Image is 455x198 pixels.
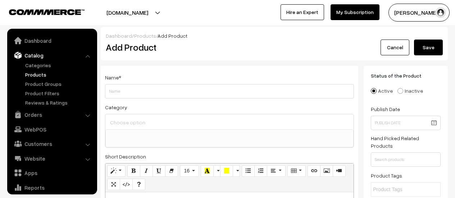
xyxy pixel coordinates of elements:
[23,71,95,78] a: Products
[127,165,140,177] button: Bold (CTRL+B)
[9,9,85,15] img: COMMMERCE
[105,103,127,111] label: Category
[9,152,95,165] a: Website
[333,165,346,177] button: Video
[106,42,356,53] h2: Add Product
[9,108,95,121] a: Orders
[373,186,436,193] input: Product Tags
[331,4,379,20] a: My Subscription
[23,99,95,106] a: Reviews & Ratings
[254,165,267,177] button: Ordered list (CTRL+SHIFT+NUM8)
[106,32,443,40] div: / /
[23,80,95,88] a: Product Groups
[371,87,393,95] label: Active
[371,105,400,113] label: Publish Date
[233,165,240,177] button: More Color
[388,4,450,22] button: [PERSON_NAME]
[371,134,441,149] label: Hand Picked Related Products
[9,123,95,136] a: WebPOS
[371,152,441,167] input: Search products
[381,40,409,55] a: Cancel
[184,168,190,174] span: 16
[9,166,95,179] a: Apps
[9,181,95,194] a: Reports
[320,165,333,177] button: Picture
[108,117,351,128] input: Choose option
[213,165,220,177] button: More Color
[9,34,95,47] a: Dashboard
[308,165,320,177] button: Link (CTRL+K)
[371,73,430,79] span: Status of the Product
[242,165,255,177] button: Unordered list (CTRL+SHIFT+NUM7)
[9,7,72,16] a: COMMMERCE
[435,7,446,18] img: user
[158,33,187,39] span: Add Product
[220,165,233,177] button: Background Color
[107,179,120,190] button: Full Screen
[9,137,95,150] a: Customers
[281,4,324,20] a: Hire an Expert
[23,89,95,97] a: Product Filters
[105,74,121,81] label: Name
[107,165,126,177] button: Style
[397,87,423,95] label: Inactive
[153,165,165,177] button: Underline (CTRL+U)
[105,153,146,160] label: Short Description
[267,165,285,177] button: Paragraph
[105,84,354,98] input: Name
[9,49,95,62] a: Catalog
[120,179,133,190] button: Code View
[371,172,402,179] label: Product Tags
[165,165,178,177] button: Remove Font Style (CTRL+\)
[106,33,132,39] a: Dashboard
[132,179,145,190] button: Help
[414,40,443,55] button: Save
[371,116,441,130] input: Publish Date
[134,33,156,39] a: Products
[23,61,95,69] a: Categories
[201,165,214,177] button: Recent Color
[287,165,306,177] button: Table
[140,165,153,177] button: Italic (CTRL+I)
[81,4,173,22] button: [DOMAIN_NAME]
[180,165,199,177] button: Font Size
